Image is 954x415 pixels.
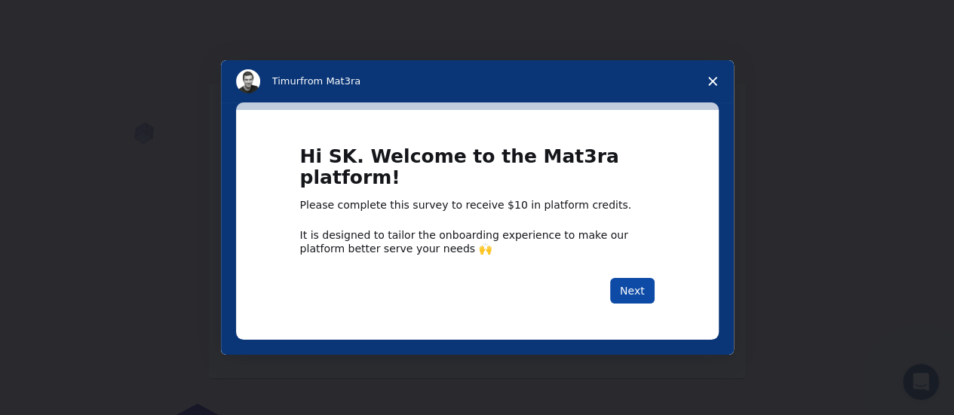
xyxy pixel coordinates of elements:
[236,69,260,93] img: Profile image for Timur
[692,60,734,102] span: Close survey
[300,75,360,87] span: from Mat3ra
[610,278,655,304] button: Next
[272,75,300,87] span: Timur
[300,228,655,255] div: It is designed to tailor the onboarding experience to make our platform better serve your needs 🙌
[30,11,84,24] span: Support
[300,146,655,198] h1: Hi SK. Welcome to the Mat3ra platform!
[300,198,655,213] div: Please complete this survey to receive $10 in platform credits.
